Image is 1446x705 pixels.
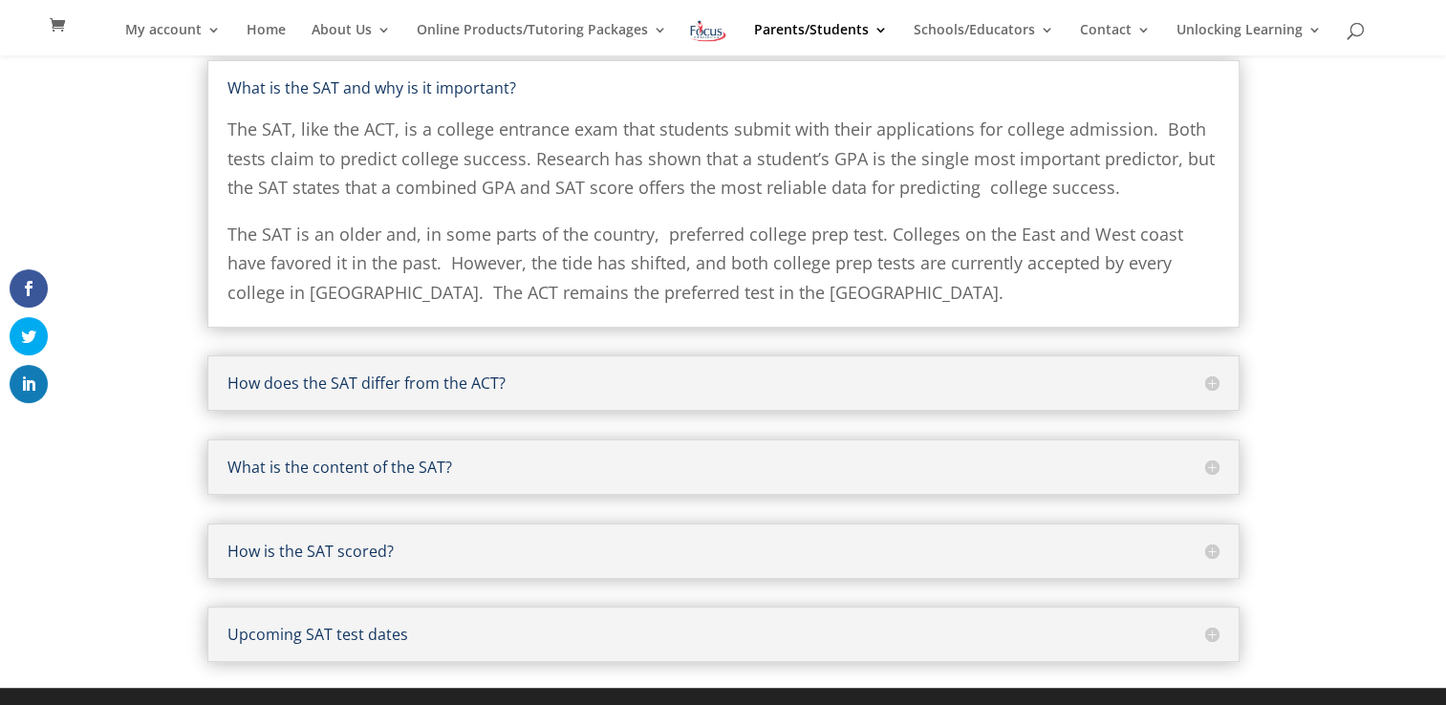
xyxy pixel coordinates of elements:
h5: How is the SAT scored? [227,544,1219,559]
a: Home [247,23,286,55]
h5: Upcoming SAT test dates [227,627,1219,642]
a: Online Products/Tutoring Packages [417,23,667,55]
span: The SAT, like the ACT, is a college entrance exam that students submit with their applications fo... [227,117,1215,199]
a: My account [125,23,221,55]
a: Unlocking Learning [1176,23,1322,55]
a: Contact [1080,23,1151,55]
h5: What is the content of the SAT? [227,459,1219,475]
img: Focus on Learning [688,17,728,45]
a: Schools/Educators [914,23,1054,55]
h5: What is the SAT and why is it important? [227,80,1219,96]
a: About Us [312,23,391,55]
a: Parents/Students [754,23,888,55]
span: The SAT is an older and, in some parts of the country, preferred college prep test. Colleges on t... [227,223,1183,304]
h5: How does the SAT differ from the ACT? [227,375,1219,391]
